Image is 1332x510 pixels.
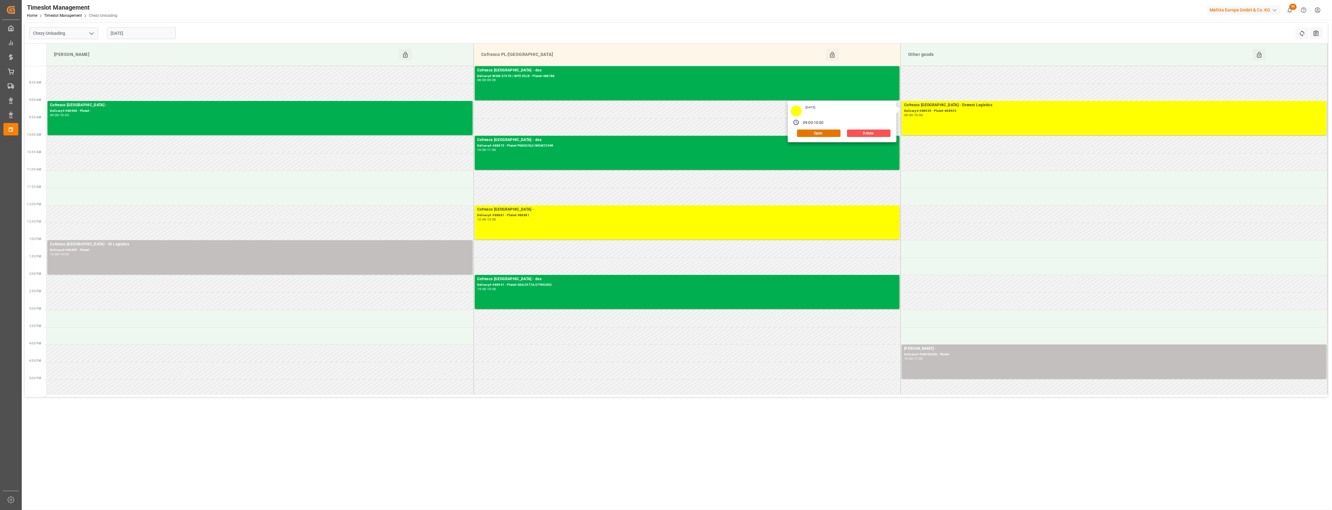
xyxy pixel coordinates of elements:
[477,218,486,221] div: 12:00
[29,81,41,84] span: 8:30 AM
[1207,6,1280,15] div: Melitta Europa GmbH & Co. KG
[29,98,41,102] span: 9:00 AM
[50,253,59,256] div: 13:00
[59,253,60,256] div: -
[29,376,41,380] span: 5:00 PM
[29,237,41,241] span: 1:00 PM
[29,342,41,345] span: 4:00 PM
[27,168,41,171] span: 11:00 AM
[477,137,897,143] div: Cofresco [GEOGRAPHIC_DATA] - dss
[477,74,897,79] div: Delivery#:WGM 3737G / WPZ 05JK - Plate#:488786
[477,282,897,288] div: Delivery#:488941 - Plate#:GDA2577A/CTR43852
[50,108,470,114] div: Delivery#:488900 - Plate#:
[913,357,914,360] div: -
[797,130,840,137] button: Open
[1297,3,1311,17] button: Help Center
[487,79,496,81] div: 09:00
[803,120,813,126] div: 09:00
[27,185,41,189] span: 11:30 AM
[44,13,82,18] a: Timeslot Management
[803,105,818,110] div: [DATE]
[50,241,470,248] div: Cofresco [GEOGRAPHIC_DATA] - ID Logistics
[904,346,1324,352] div: [PERSON_NAME] -
[87,29,96,38] button: open menu
[27,13,37,18] a: Home
[486,79,487,81] div: -
[29,116,41,119] span: 9:30 AM
[29,324,41,328] span: 3:30 PM
[904,102,1324,108] div: Cofresco [GEOGRAPHIC_DATA] - Everest Logistics
[486,218,487,221] div: -
[914,357,923,360] div: 17:00
[477,288,486,290] div: 14:00
[486,148,487,151] div: -
[27,133,41,136] span: 10:00 AM
[59,114,60,116] div: -
[1289,4,1297,10] span: 40
[904,114,913,116] div: 09:00
[27,203,41,206] span: 12:00 PM
[29,255,41,258] span: 1:30 PM
[50,248,470,253] div: Delivery#:488859 - Plate#:
[847,130,890,137] button: Delete
[1207,4,1283,16] button: Melitta Europa GmbH & Co. KG
[487,148,496,151] div: 11:00
[477,148,486,151] div: 10:00
[50,102,470,108] div: Cofresco [GEOGRAPHIC_DATA] -
[479,49,826,61] div: Cofresco PL/[GEOGRAPHIC_DATA]
[29,27,98,39] input: Type to search/select
[60,114,69,116] div: 10:00
[477,207,897,213] div: Cofresco [GEOGRAPHIC_DATA] -
[107,27,176,39] input: DD-MM-YYYY
[904,108,1324,114] div: Delivery#:488935 - Plate#:488935
[60,253,69,256] div: 14:00
[27,220,41,223] span: 12:30 PM
[487,218,496,221] div: 13:00
[27,3,117,12] div: Timeslot Management
[904,352,1324,357] div: Delivery#:400052086 - Plate#:
[477,276,897,282] div: Cofresco [GEOGRAPHIC_DATA] - dss
[477,79,486,81] div: 08:00
[477,213,897,218] div: Delivery#:488881 - Plate#:488881
[50,114,59,116] div: 09:00
[914,114,923,116] div: 10:00
[814,120,824,126] div: 10:00
[477,67,897,74] div: Cofresco [GEOGRAPHIC_DATA] - dss
[487,288,496,290] div: 15:00
[52,49,399,61] div: [PERSON_NAME]
[904,357,913,360] div: 16:00
[29,272,41,275] span: 2:00 PM
[29,307,41,310] span: 3:00 PM
[913,114,914,116] div: -
[29,289,41,293] span: 2:30 PM
[906,49,1253,61] div: Other goods
[486,288,487,290] div: -
[27,150,41,154] span: 10:30 AM
[29,359,41,362] span: 4:30 PM
[477,143,897,148] div: Delivery#:488873 - Plate#:PGN025LC/WGM7294R
[1283,3,1297,17] button: show 40 new notifications
[813,120,814,126] div: -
